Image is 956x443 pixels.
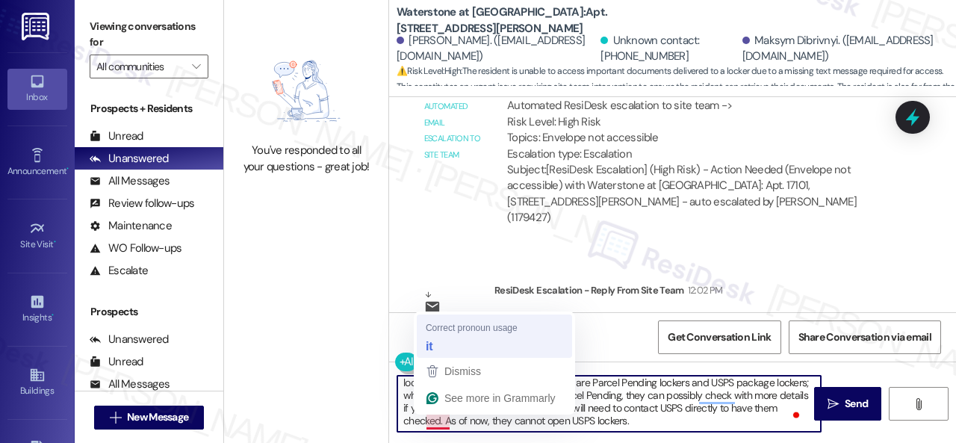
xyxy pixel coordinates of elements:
span: Send [845,396,868,412]
div: Maintenance [90,218,172,234]
div: You've responded to all your questions - great job! [240,143,372,175]
div: Review follow-ups [90,196,194,211]
i:  [192,61,200,72]
div: WO Follow-ups [90,241,181,256]
div: Escalate [90,263,148,279]
button: New Message [94,406,205,430]
div: All Messages [90,173,170,189]
span: • [52,310,54,320]
div: Subject: [ResiDesk Escalation] (High Risk) - Action Needed (Envelope not accessible) with Waterst... [507,162,887,226]
button: Get Conversation Link [658,320,780,354]
a: Inbox [7,69,67,109]
button: Send [814,387,881,421]
div: 12:02 PM [684,282,723,298]
div: Automated ResiDesk escalation to site team -> Risk Level: High Risk Topics: Envelope not accessib... [507,98,887,162]
a: Site Visit • [7,216,67,256]
label: Viewing conversations for [90,15,208,55]
a: Buildings [7,362,67,403]
div: Maksym Dibrivnyi. ([EMAIL_ADDRESS][DOMAIN_NAME]) [742,33,945,65]
textarea: To enrich screen reader interactions, please activate Accessibility in Grammarly extension settings [397,376,821,432]
div: Unknown contact: [PHONE_NUMBER] [600,33,739,65]
button: Share Conversation via email [789,320,941,354]
i:  [913,398,924,410]
b: Waterstone at [GEOGRAPHIC_DATA]: Apt. [STREET_ADDRESS][PERSON_NAME] [397,4,695,37]
div: Unanswered [90,151,169,167]
span: • [66,164,69,174]
div: Unanswered [90,332,169,347]
span: Get Conversation Link [668,329,771,345]
div: Unread [90,128,143,144]
div: ResiDesk Escalation - Reply From Site Team [494,282,899,303]
div: Prospects + Residents [75,101,223,117]
div: [PERSON_NAME]. ([EMAIL_ADDRESS][DOMAIN_NAME]) [397,33,597,65]
input: All communities [96,55,184,78]
span: Share Conversation via email [798,329,931,345]
div: Automated email escalation to site team [424,99,482,163]
span: • [54,237,56,247]
div: Unread [90,354,143,370]
a: Insights • [7,289,67,329]
img: ResiDesk Logo [22,13,52,40]
i:  [828,398,839,410]
span: : The resident is unable to access important documents delivered to a locker due to a missing tex... [397,63,956,111]
strong: ⚠️ Risk Level: High [397,65,461,77]
span: New Message [127,409,188,425]
div: All Messages [90,377,170,392]
img: empty-state [247,47,365,136]
i:  [110,412,121,424]
div: Prospects [75,304,223,320]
